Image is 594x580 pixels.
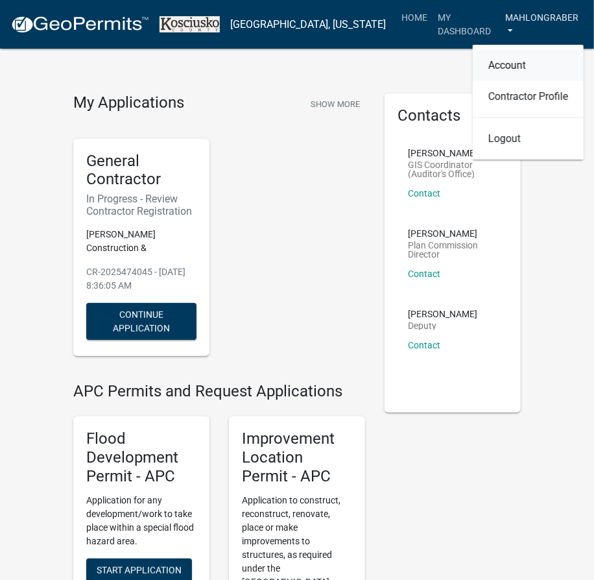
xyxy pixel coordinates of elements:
a: [GEOGRAPHIC_DATA], [US_STATE] [230,14,386,36]
p: Deputy [408,321,477,330]
p: [PERSON_NAME] [408,309,477,319]
a: Account [473,50,584,81]
p: [PERSON_NAME] [408,229,497,238]
h5: Flood Development Permit - APC [86,429,196,485]
h5: Improvement Location Permit - APC [242,429,352,485]
p: [PERSON_NAME] Construction & [86,228,196,255]
a: mahlongraber [500,5,584,43]
p: [PERSON_NAME] [408,149,497,158]
a: Contractor Profile [473,81,584,112]
a: Home [396,5,433,30]
span: Start Application [97,564,182,575]
a: Contact [408,340,440,350]
p: Application for any development/work to take place within a special flood hazard area. [86,494,196,548]
h4: APC Permits and Request Applications [73,382,365,401]
h4: My Applications [73,93,184,113]
button: Show More [305,93,365,115]
a: Contact [408,188,440,199]
h6: In Progress - Review Contractor Registration [86,193,196,217]
p: Plan Commission Director [408,241,497,259]
a: Logout [473,123,584,154]
button: Continue Application [86,303,196,340]
img: Kosciusko County, Indiana [160,16,220,32]
a: Contact [408,269,440,279]
p: CR-2025474045 - [DATE] 8:36:05 AM [86,265,196,293]
a: My Dashboard [433,5,500,43]
div: mahlongraber [473,45,584,160]
h5: General Contractor [86,152,196,189]
h5: Contacts [398,106,508,125]
p: GIS Coordinator (Auditor's Office) [408,160,497,178]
